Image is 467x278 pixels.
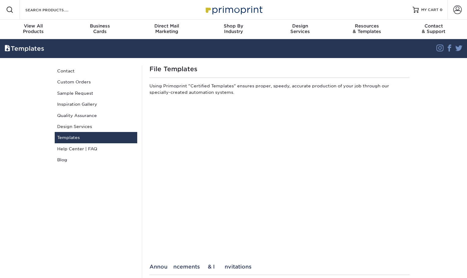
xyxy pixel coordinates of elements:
[200,23,267,29] span: Shop By
[67,23,133,34] div: Cards
[67,23,133,29] span: Business
[333,20,400,39] a: Resources& Templates
[55,143,137,154] a: Help Center | FAQ
[134,23,200,34] div: Marketing
[149,83,410,98] p: Using Primoprint "Certified Templates" ensures proper, speedy, accurate production of your job th...
[400,20,467,39] a: Contact& Support
[267,23,333,34] div: Services
[149,264,410,270] div: Announcements & Invitations
[333,23,400,29] span: Resources
[55,99,137,110] a: Inspiration Gallery
[267,23,333,29] span: Design
[200,20,267,39] a: Shop ByIndustry
[149,65,410,73] h1: File Templates
[421,7,439,13] span: MY CART
[55,76,137,87] a: Custom Orders
[200,23,267,34] div: Industry
[55,121,137,132] a: Design Services
[400,23,467,29] span: Contact
[55,88,137,99] a: Sample Request
[134,20,200,39] a: Direct MailMarketing
[55,154,137,165] a: Blog
[333,23,400,34] div: & Templates
[55,132,137,143] a: Templates
[25,6,84,13] input: SEARCH PRODUCTS.....
[440,8,443,12] span: 0
[67,20,133,39] a: BusinessCards
[55,110,137,121] a: Quality Assurance
[203,3,264,16] img: Primoprint
[134,23,200,29] span: Direct Mail
[267,20,333,39] a: DesignServices
[55,65,137,76] a: Contact
[400,23,467,34] div: & Support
